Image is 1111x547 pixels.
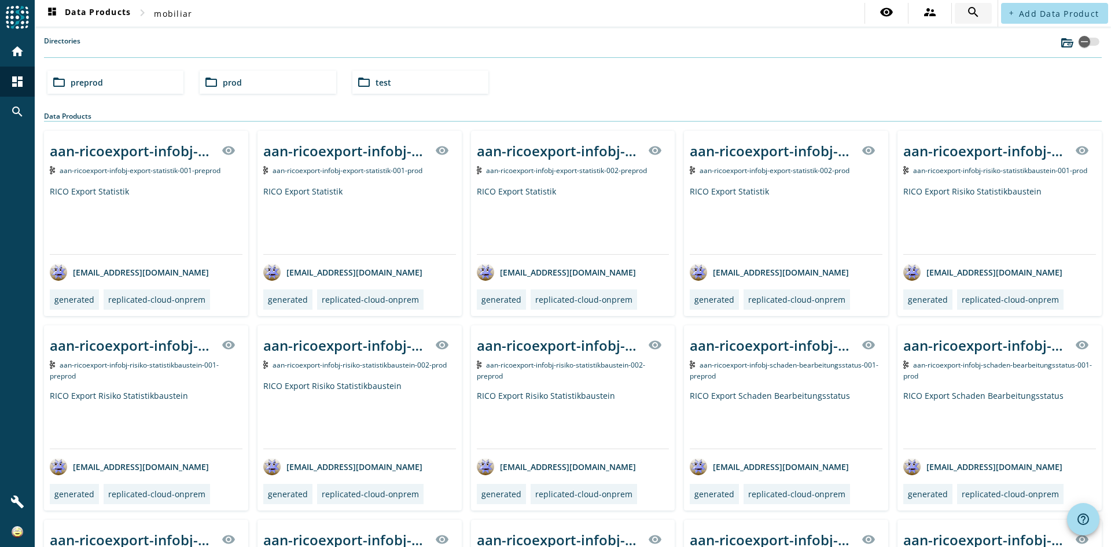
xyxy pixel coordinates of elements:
span: Kafka Topic: aan-ricoexport-infobj-risiko-statistikbaustein-002-prod [273,360,447,370]
span: test [376,77,391,88]
span: Add Data Product [1019,8,1099,19]
img: avatar [263,263,281,281]
mat-icon: visibility [648,338,662,352]
span: Kafka Topic: aan-ricoexport-infobj-export-statistik-002-preprod [486,166,647,175]
div: generated [54,294,94,305]
mat-icon: supervisor_account [923,5,937,19]
mat-icon: home [10,45,24,58]
img: spoud-logo.svg [6,6,29,29]
span: Kafka Topic: aan-ricoexport-infobj-export-statistik-001-preprod [60,166,220,175]
img: avatar [690,458,707,475]
div: aan-ricoexport-infobj-export-statistik-001-_stage_ [263,141,428,160]
div: [EMAIL_ADDRESS][DOMAIN_NAME] [263,263,422,281]
mat-icon: visibility [222,533,236,546]
div: replicated-cloud-onprem [748,294,845,305]
span: preprod [71,77,103,88]
span: Data Products [45,6,131,20]
mat-icon: search [966,5,980,19]
mat-icon: visibility [222,144,236,157]
img: Kafka Topic: aan-ricoexport-infobj-schaden-bearbeitungsstatus-001-prod [903,361,908,369]
div: RICO Export Statistik [690,186,882,254]
div: RICO Export Statistik [477,186,669,254]
div: replicated-cloud-onprem [322,489,419,500]
img: avatar [690,263,707,281]
div: [EMAIL_ADDRESS][DOMAIN_NAME] [690,263,849,281]
div: aan-ricoexport-infobj-risiko-statistikbaustein-001-_stage_ [50,336,215,355]
mat-icon: visibility [862,338,875,352]
mat-icon: dashboard [45,6,59,20]
div: aan-ricoexport-infobj-risiko-statistikbaustein-002-_stage_ [477,336,642,355]
div: generated [481,489,521,500]
div: [EMAIL_ADDRESS][DOMAIN_NAME] [50,458,209,475]
img: Kafka Topic: aan-ricoexport-infobj-risiko-statistikbaustein-002-prod [263,361,268,369]
div: [EMAIL_ADDRESS][DOMAIN_NAME] [477,263,636,281]
span: Kafka Topic: aan-ricoexport-infobj-risiko-statistikbaustein-001-prod [913,166,1087,175]
mat-icon: build [10,495,24,509]
mat-icon: add [1008,10,1014,16]
img: Kafka Topic: aan-ricoexport-infobj-export-statistik-002-prod [690,166,695,174]
mat-icon: folder_open [357,75,371,89]
div: RICO Export Risiko Statistikbaustein [477,390,669,449]
img: avatar [263,458,281,475]
div: [EMAIL_ADDRESS][DOMAIN_NAME] [690,458,849,475]
div: replicated-cloud-onprem [108,294,205,305]
div: RICO Export Schaden Bearbeitungsstatus [903,390,1096,449]
div: RICO Export Risiko Statistikbaustein [903,186,1096,254]
span: Kafka Topic: aan-ricoexport-infobj-risiko-statistikbaustein-002-preprod [477,360,646,381]
div: aan-ricoexport-infobj-schaden-bearbeitungsstatus-001-_stage_ [690,336,855,355]
span: mobiliar [154,8,192,19]
img: Kafka Topic: aan-ricoexport-infobj-risiko-statistikbaustein-001-prod [903,166,908,174]
img: Kafka Topic: aan-ricoexport-infobj-export-statistik-001-prod [263,166,268,174]
mat-icon: visibility [880,5,893,19]
div: RICO Export Statistik [50,186,242,254]
button: Add Data Product [1001,3,1108,24]
mat-icon: visibility [862,533,875,546]
span: Kafka Topic: aan-ricoexport-infobj-export-statistik-001-prod [273,166,422,175]
mat-icon: visibility [435,533,449,546]
div: generated [694,294,734,305]
div: replicated-cloud-onprem [962,489,1059,500]
mat-icon: folder_open [204,75,218,89]
img: avatar [50,458,67,475]
img: Kafka Topic: aan-ricoexport-infobj-export-statistik-002-preprod [477,166,482,174]
span: prod [223,77,242,88]
div: [EMAIL_ADDRESS][DOMAIN_NAME] [50,263,209,281]
mat-icon: dashboard [10,75,24,89]
div: [EMAIL_ADDRESS][DOMAIN_NAME] [477,458,636,475]
mat-icon: visibility [435,338,449,352]
img: avatar [477,263,494,281]
div: aan-ricoexport-infobj-schaden-bearbeitungsstatus-001-_stage_ [903,336,1068,355]
div: replicated-cloud-onprem [962,294,1059,305]
div: aan-ricoexport-infobj-export-statistik-002-_stage_ [690,141,855,160]
span: Kafka Topic: aan-ricoexport-infobj-schaden-bearbeitungsstatus-001-prod [903,360,1092,381]
mat-icon: visibility [1075,533,1089,546]
label: Directories [44,36,80,57]
div: aan-ricoexport-infobj-export-statistik-001-_stage_ [50,141,215,160]
div: aan-ricoexport-infobj-risiko-statistikbaustein-002-_stage_ [263,336,428,355]
mat-icon: visibility [435,144,449,157]
mat-icon: visibility [1075,144,1089,157]
div: generated [54,489,94,500]
div: replicated-cloud-onprem [748,489,845,500]
img: avatar [903,458,921,475]
div: generated [268,489,308,500]
mat-icon: folder_open [52,75,66,89]
img: Kafka Topic: aan-ricoexport-infobj-schaden-bearbeitungsstatus-001-preprod [690,361,695,369]
img: avatar [50,263,67,281]
div: generated [481,294,521,305]
div: [EMAIL_ADDRESS][DOMAIN_NAME] [903,263,1062,281]
span: Kafka Topic: aan-ricoexport-infobj-export-statistik-002-prod [700,166,849,175]
div: RICO Export Risiko Statistikbaustein [50,390,242,449]
img: Kafka Topic: aan-ricoexport-infobj-export-statistik-001-preprod [50,166,55,174]
mat-icon: visibility [862,144,875,157]
div: generated [908,489,948,500]
div: generated [268,294,308,305]
mat-icon: search [10,105,24,119]
mat-icon: visibility [222,338,236,352]
img: af918c374769b9f2fc363c81ec7e3749 [12,526,23,538]
mat-icon: visibility [1075,338,1089,352]
button: Data Products [41,3,135,24]
div: Data Products [44,111,1102,122]
div: replicated-cloud-onprem [535,489,632,500]
mat-icon: help_outline [1076,512,1090,526]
